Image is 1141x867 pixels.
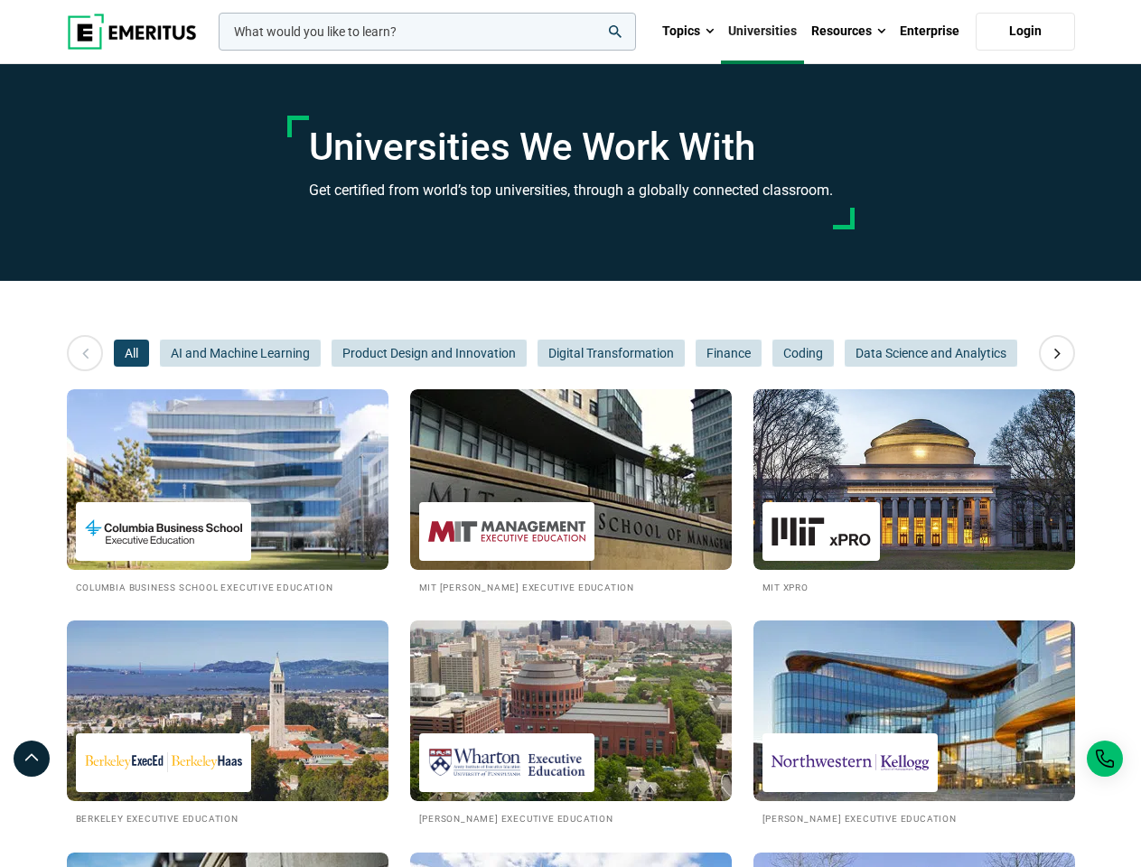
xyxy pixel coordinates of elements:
button: Data Science and Analytics [845,340,1017,367]
a: Universities We Work With Wharton Executive Education [PERSON_NAME] Executive Education [410,620,732,825]
img: MIT xPRO [772,511,871,552]
button: Digital Transformation [538,340,685,367]
h2: Berkeley Executive Education [76,810,379,825]
button: Product Design and Innovation [332,340,527,367]
img: Universities We Work With [67,389,388,570]
button: AI and Machine Learning [160,340,321,367]
h2: Columbia Business School Executive Education [76,579,379,594]
a: Universities We Work With MIT xPRO MIT xPRO [753,389,1075,594]
button: Coding [772,340,834,367]
button: Finance [696,340,762,367]
img: Universities We Work With [410,620,732,801]
h1: Universities We Work With [309,125,833,170]
h2: MIT xPRO [762,579,1066,594]
a: Universities We Work With Kellogg Executive Education [PERSON_NAME] Executive Education [753,620,1075,825]
button: All [114,340,149,367]
img: Universities We Work With [67,620,388,801]
img: Wharton Executive Education [428,742,585,783]
img: Universities We Work With [410,389,732,570]
h2: [PERSON_NAME] Executive Education [762,810,1066,825]
h2: [PERSON_NAME] Executive Education [419,810,723,825]
img: Universities We Work With [753,620,1075,801]
img: Berkeley Executive Education [85,742,242,783]
h3: Get certified from world’s top universities, through a globally connected classroom. [309,179,833,202]
input: woocommerce-product-search-field-0 [219,13,636,51]
img: Columbia Business School Executive Education [85,511,242,552]
img: Kellogg Executive Education [772,742,929,783]
a: Universities We Work With Berkeley Executive Education Berkeley Executive Education [67,620,388,825]
img: Universities We Work With [753,389,1075,570]
a: Universities We Work With MIT Sloan Executive Education MIT [PERSON_NAME] Executive Education [410,389,732,594]
a: Universities We Work With Columbia Business School Executive Education Columbia Business School E... [67,389,388,594]
h2: MIT [PERSON_NAME] Executive Education [419,579,723,594]
img: MIT Sloan Executive Education [428,511,585,552]
a: Login [976,13,1075,51]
